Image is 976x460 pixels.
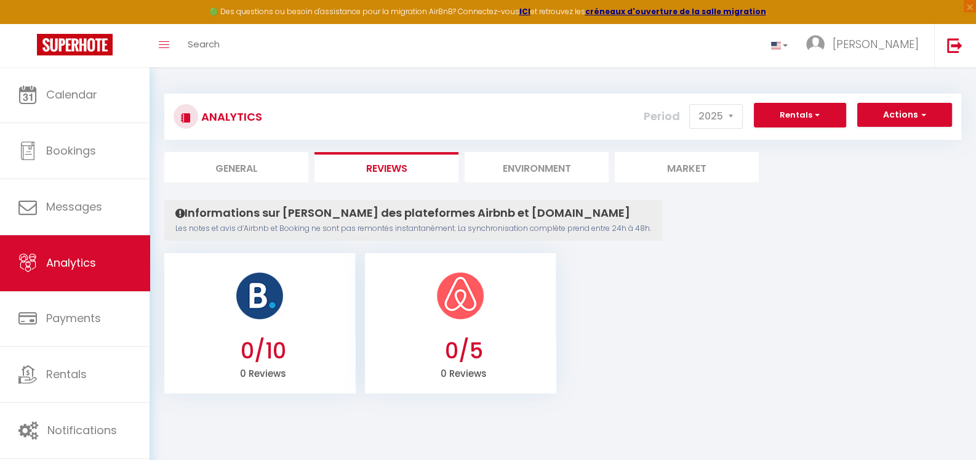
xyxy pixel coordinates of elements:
h4: Informations sur [PERSON_NAME] des plateformes Airbnb et [DOMAIN_NAME] [175,206,651,220]
a: ICI [519,6,530,17]
img: logout [947,38,962,53]
span: Bookings [46,143,96,158]
span: Search [188,38,220,50]
li: Reviews [314,152,458,182]
span: Messages [46,199,102,214]
img: ... [806,35,825,54]
span: Rentals [46,366,87,382]
span: Payments [46,310,101,326]
button: Rentals [754,103,846,127]
label: Period [644,103,680,130]
p: 0 Reviews [174,364,353,381]
img: Super Booking [37,34,113,55]
h3: 0/10 [174,338,353,364]
span: Notifications [47,422,117,438]
li: General [164,152,308,182]
a: ... [PERSON_NAME] [797,24,934,67]
a: créneaux d'ouverture de la salle migration [585,6,766,17]
button: Actions [857,103,952,127]
span: [PERSON_NAME] [833,36,919,52]
h3: 0/5 [375,338,553,364]
li: Environment [465,152,609,182]
p: Les notes et avis d’Airbnb et Booking ne sont pas remontés instantanément. La synchronisation com... [175,223,651,235]
li: Market [615,152,759,182]
button: Ouvrir le widget de chat LiveChat [10,5,47,42]
h3: Analytics [198,103,262,131]
p: 0 Reviews [375,364,553,381]
span: Analytics [46,255,96,270]
a: Search [178,24,229,67]
span: Calendar [46,87,97,102]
